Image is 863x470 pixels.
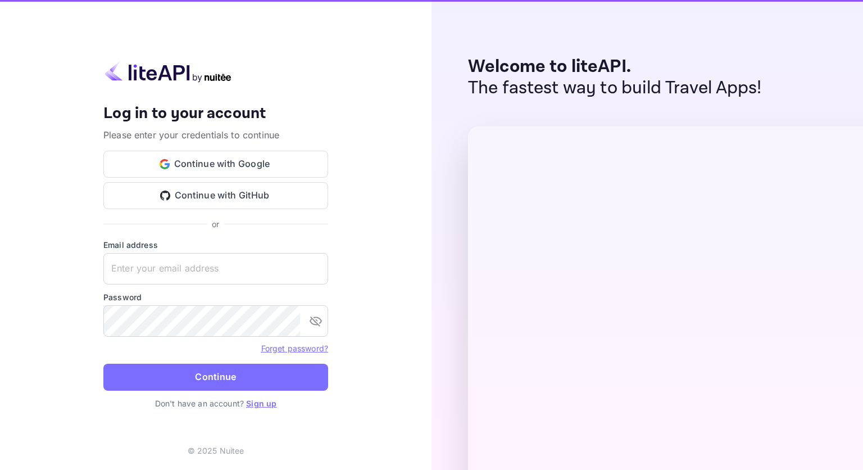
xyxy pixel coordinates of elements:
[188,445,244,457] p: © 2025 Nuitee
[468,56,762,78] p: Welcome to liteAPI.
[246,399,276,408] a: Sign up
[103,182,328,209] button: Continue with GitHub
[103,364,328,391] button: Continue
[103,291,328,303] label: Password
[468,78,762,99] p: The fastest way to build Travel Apps!
[261,342,328,354] a: Forget password?
[103,253,328,284] input: Enter your email address
[305,310,327,332] button: toggle password visibility
[103,239,328,251] label: Email address
[212,218,219,230] p: or
[103,104,328,124] h4: Log in to your account
[103,151,328,178] button: Continue with Google
[103,397,328,409] p: Don't have an account?
[261,344,328,353] a: Forget password?
[103,61,233,83] img: liteapi
[103,128,328,142] p: Please enter your credentials to continue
